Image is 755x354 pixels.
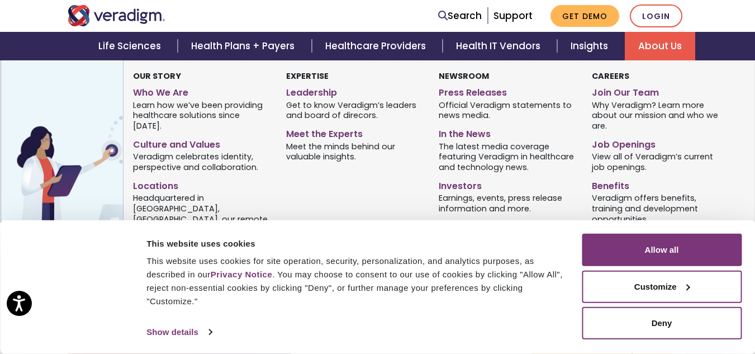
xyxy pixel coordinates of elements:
[592,135,728,151] a: Job Openings
[443,32,557,60] a: Health IT Vendors
[133,135,269,151] a: Culture and Values
[582,270,742,303] button: Customize
[439,176,574,192] a: Investors
[146,324,211,341] a: Show details
[133,192,269,235] span: Headquartered in [GEOGRAPHIC_DATA], [GEOGRAPHIC_DATA], our remote force crosses the globe.
[133,99,269,131] span: Learn how we’ve been providing healthcare solutions since [DATE].
[592,192,728,225] span: Veradigm offers benefits, training and development opportunities.
[582,234,742,266] button: Allow all
[146,254,569,308] div: This website uses cookies for site operation, security, personalization, and analytics purposes, ...
[540,285,742,341] iframe: Drift Chat Widget
[286,70,329,82] strong: Expertise
[286,83,422,99] a: Leadership
[592,83,728,99] a: Join Our Team
[438,8,482,23] a: Search
[211,270,272,279] a: Privacy Notice
[550,5,619,27] a: Get Demo
[493,9,533,22] a: Support
[286,124,422,140] a: Meet the Experts
[592,70,629,82] strong: Careers
[557,32,625,60] a: Insights
[625,32,695,60] a: About Us
[592,99,728,131] span: Why Veradigm? Learn more about our mission and who we are.
[133,176,269,192] a: Locations
[146,237,569,250] div: This website uses cookies
[133,83,269,99] a: Who We Are
[68,5,165,26] img: Veradigm logo
[286,140,422,162] span: Meet the minds behind our valuable insights.
[439,99,574,121] span: Official Veradigm statements to news media.
[630,4,682,27] a: Login
[439,192,574,214] span: Earnings, events, press release information and more.
[439,124,574,140] a: In the News
[133,70,181,82] strong: Our Story
[312,32,443,60] a: Healthcare Providers
[439,70,489,82] strong: Newsroom
[439,218,574,234] a: Events
[592,151,728,173] span: View all of Veradigm’s current job openings.
[592,176,728,192] a: Benefits
[178,32,311,60] a: Health Plans + Payers
[1,60,181,256] img: Vector image of Veradigm’s Story
[439,83,574,99] a: Press Releases
[439,140,574,173] span: The latest media coverage featuring Veradigm in healthcare and technology news.
[133,151,269,173] span: Veradigm celebrates identity, perspective and collaboration.
[85,32,178,60] a: Life Sciences
[286,99,422,121] span: Get to know Veradigm’s leaders and board of direcors.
